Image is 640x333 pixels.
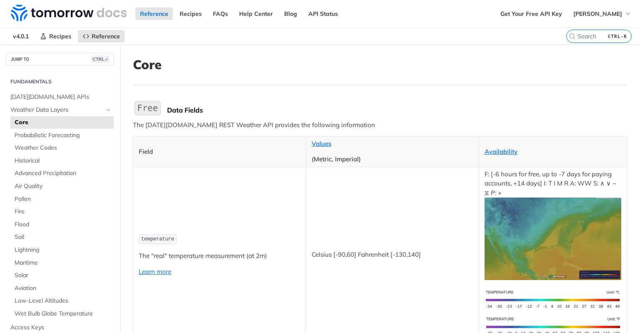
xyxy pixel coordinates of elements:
[312,140,331,148] a: Values
[35,30,76,43] a: Recipes
[8,30,33,43] span: v4.0.1
[135,8,173,20] a: Reference
[573,10,622,18] span: [PERSON_NAME]
[10,244,114,256] a: Lightning
[569,8,636,20] button: [PERSON_NAME]
[10,205,114,218] a: Fire
[15,297,112,305] span: Low-Level Altitudes
[606,32,629,40] kbd: CTRL-K
[312,155,473,164] p: (Metric, Imperial)
[485,295,622,303] span: Expand image
[15,131,112,140] span: Probabilistic Forecasting
[15,284,112,293] span: Aviation
[10,116,114,129] a: Core
[10,269,114,282] a: Solar
[10,193,114,205] a: Pollen
[15,271,112,280] span: Solar
[485,234,622,242] span: Expand image
[6,53,114,65] button: JUMP TOCTRL-/
[15,310,112,318] span: Wet Bulb Globe Temperature
[105,107,112,113] button: Hide subpages for Weather Data Layers
[15,259,112,267] span: Maritime
[15,157,112,165] span: Historical
[92,33,120,40] span: Reference
[10,257,114,269] a: Maritime
[10,142,114,154] a: Weather Codes
[10,282,114,295] a: Aviation
[167,106,627,114] div: Data Fields
[569,33,575,40] svg: Search
[15,144,112,152] span: Weather Codes
[208,8,232,20] a: FAQs
[49,33,71,40] span: Recipes
[139,251,300,261] p: The "real" temperature measurement (at 2m)
[485,148,517,155] a: Availability
[10,231,114,243] a: Soil
[10,218,114,231] a: Flood
[312,250,473,260] p: Celsius [-90,60] Fahrenheit [-130,140]
[6,91,114,103] a: [DATE][DOMAIN_NAME] APIs
[10,308,114,320] a: Wet Bulb Globe Temperature
[15,169,112,178] span: Advanced Precipitation
[10,93,112,101] span: [DATE][DOMAIN_NAME] APIs
[10,167,114,180] a: Advanced Precipitation
[139,147,300,157] p: Field
[15,195,112,203] span: Pollen
[10,155,114,167] a: Historical
[6,104,114,116] a: Weather Data LayersHide subpages for Weather Data Layers
[10,295,114,307] a: Low-Level Altitudes
[91,56,109,63] span: CTRL-/
[133,57,627,72] h1: Core
[141,236,174,242] span: temperature
[10,106,103,114] span: Weather Data Layers
[280,8,302,20] a: Blog
[496,8,567,20] a: Get Your Free API Key
[304,8,342,20] a: API Status
[235,8,277,20] a: Help Center
[175,8,206,20] a: Recipes
[10,323,112,332] span: Access Keys
[10,129,114,142] a: Probabilistic Forecasting
[133,120,627,130] p: The [DATE][DOMAIN_NAME] REST Weather API provides the following information
[485,322,622,330] span: Expand image
[15,246,112,254] span: Lightning
[15,220,112,229] span: Flood
[15,208,112,216] span: Fire
[10,180,114,193] a: Air Quality
[78,30,125,43] a: Reference
[139,268,171,275] a: Learn more
[15,118,112,127] span: Core
[6,78,114,85] h2: Fundamentals
[485,170,622,280] p: F: [-6 hours for free, up to -7 days for paying accounts, +14 days] I: T I M R A: WW S: ∧ ∨ ~ ⧖ P: +
[15,233,112,241] span: Soil
[15,182,112,190] span: Air Quality
[11,5,127,21] img: Tomorrow.io Weather API Docs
